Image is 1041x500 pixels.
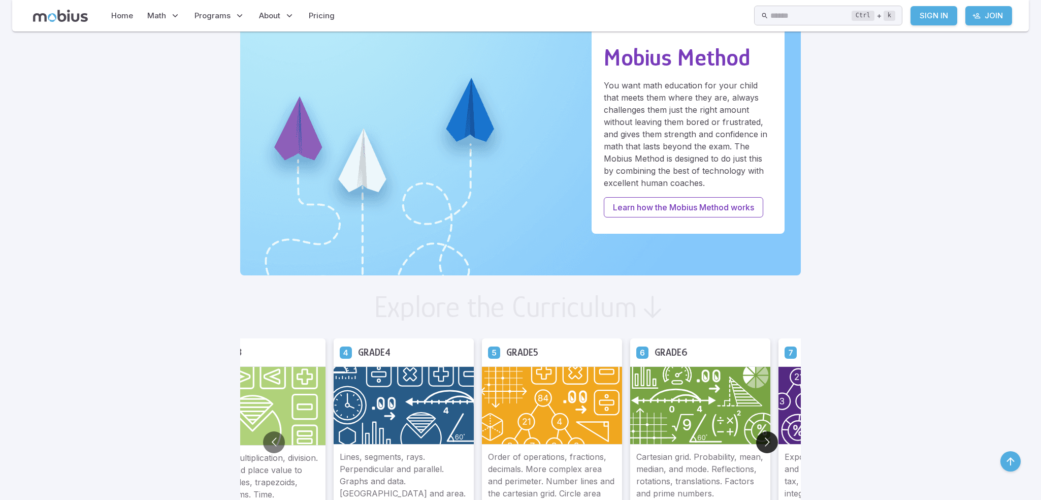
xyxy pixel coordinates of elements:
[910,6,957,25] a: Sign In
[488,346,500,358] a: Grade 5
[785,346,797,358] a: Grade 7
[852,10,895,22] div: +
[263,431,285,453] button: Go to previous slide
[636,346,648,358] a: Grade 6
[630,366,770,445] img: Grade 6
[358,345,391,360] h5: Grade 4
[259,10,280,21] span: About
[374,292,637,322] h2: Explore the Curriculum
[655,345,688,360] h5: Grade 6
[778,366,919,445] img: Grade 7
[965,6,1012,25] a: Join
[852,11,874,21] kbd: Ctrl
[185,366,326,446] img: Grade 3
[194,10,231,21] span: Programs
[604,44,772,71] h2: Mobius Method
[604,79,772,189] p: You want math education for your child that meets them where they are, always challenges them jus...
[147,10,166,21] span: Math
[884,11,895,21] kbd: k
[334,366,474,445] img: Grade 4
[340,346,352,358] a: Grade 4
[506,345,538,360] h5: Grade 5
[604,197,763,217] a: Learn how the Mobius Method works
[482,366,622,445] img: Grade 5
[108,4,136,27] a: Home
[240,11,801,275] img: Unique Paths
[306,4,338,27] a: Pricing
[756,431,778,453] button: Go to next slide
[613,201,754,213] p: Learn how the Mobius Method works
